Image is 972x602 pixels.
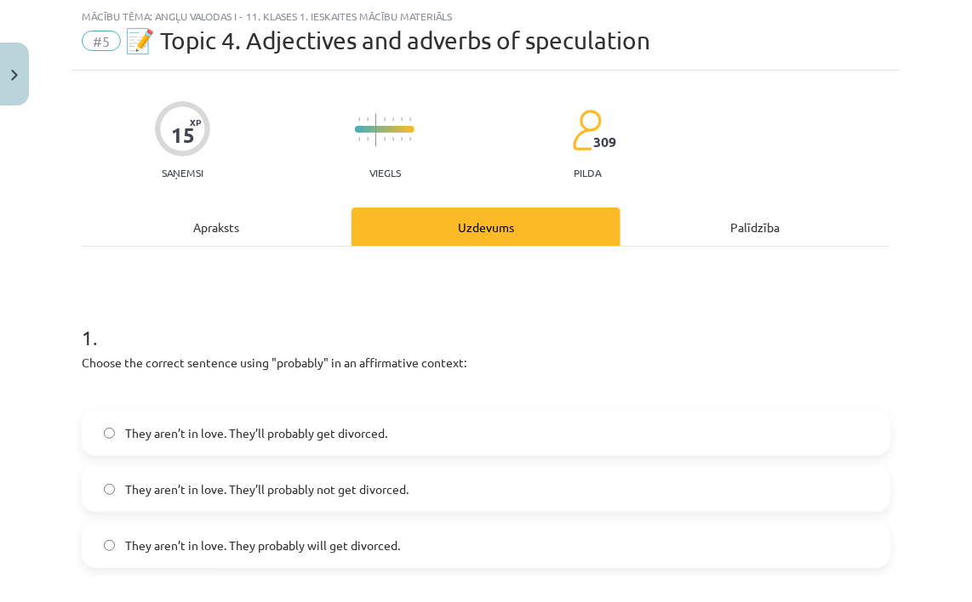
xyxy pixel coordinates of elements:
[352,207,621,246] div: Uzdevums
[358,137,360,141] img: icon-short-line-57e1e144782c952c97e751825c79c345078a6d821885a25fce030b3d8c18986b.svg
[401,137,403,141] img: icon-short-line-57e1e144782c952c97e751825c79c345078a6d821885a25fce030b3d8c18986b.svg
[384,137,386,141] img: icon-short-line-57e1e144782c952c97e751825c79c345078a6d821885a25fce030b3d8c18986b.svg
[125,480,409,498] span: They aren’t in love. They’ll probably not get divorced.
[593,134,616,150] span: 309
[125,424,387,442] span: They aren’t in love. They’ll probably get divorced.
[384,117,386,122] img: icon-short-line-57e1e144782c952c97e751825c79c345078a6d821885a25fce030b3d8c18986b.svg
[104,540,115,551] input: They aren’t in love. They probably will get divorced.
[392,117,394,122] img: icon-short-line-57e1e144782c952c97e751825c79c345078a6d821885a25fce030b3d8c18986b.svg
[367,137,369,141] img: icon-short-line-57e1e144782c952c97e751825c79c345078a6d821885a25fce030b3d8c18986b.svg
[82,296,890,349] h1: 1 .
[104,428,115,439] input: They aren’t in love. They’ll probably get divorced.
[155,167,210,179] p: Saņemsi
[82,10,890,22] div: Mācību tēma: Angļu valodas i - 11. klases 1. ieskaites mācību materiāls
[82,31,121,51] span: #5
[409,137,411,141] img: icon-short-line-57e1e144782c952c97e751825c79c345078a6d821885a25fce030b3d8c18986b.svg
[82,354,890,372] p: Choose the correct sentence using "probably" in an affirmative context:
[572,109,602,151] img: students-c634bb4e5e11cddfef0936a35e636f08e4e9abd3cc4e673bd6f9a4125e45ecb1.svg
[190,117,201,127] span: XP
[82,207,352,246] div: Apraksts
[358,117,360,122] img: icon-short-line-57e1e144782c952c97e751825c79c345078a6d821885a25fce030b3d8c18986b.svg
[574,167,601,179] p: pilda
[375,113,377,146] img: icon-long-line-d9ea69661e0d244f92f715978eff75569469978d946b2353a9bb055b3ed8787d.svg
[104,484,115,495] input: They aren’t in love. They’ll probably not get divorced.
[392,137,394,141] img: icon-short-line-57e1e144782c952c97e751825c79c345078a6d821885a25fce030b3d8c18986b.svg
[125,537,400,554] span: They aren’t in love. They probably will get divorced.
[125,26,650,54] span: 📝 Topic 4. Adjectives and adverbs of speculation
[11,70,18,81] img: icon-close-lesson-0947bae3869378f0d4975bcd49f059093ad1ed9edebbc8119c70593378902aed.svg
[620,207,890,246] div: Palīdzība
[369,167,401,179] p: Viegls
[401,117,403,122] img: icon-short-line-57e1e144782c952c97e751825c79c345078a6d821885a25fce030b3d8c18986b.svg
[409,117,411,122] img: icon-short-line-57e1e144782c952c97e751825c79c345078a6d821885a25fce030b3d8c18986b.svg
[171,123,195,147] div: 15
[367,117,369,122] img: icon-short-line-57e1e144782c952c97e751825c79c345078a6d821885a25fce030b3d8c18986b.svg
